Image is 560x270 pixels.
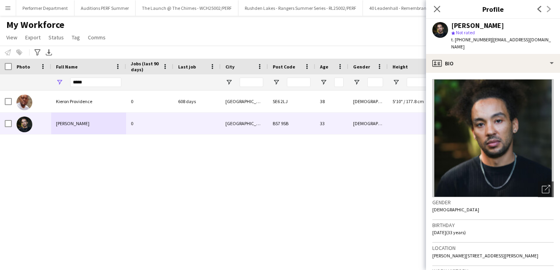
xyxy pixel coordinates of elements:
h3: Gender [432,199,554,206]
span: Jobs (last 90 days) [131,61,159,72]
button: Open Filter Menu [273,79,280,86]
span: Post Code [273,64,295,70]
span: | [EMAIL_ADDRESS][DOMAIN_NAME] [451,37,551,50]
span: Last job [178,64,196,70]
div: [DEMOGRAPHIC_DATA] [348,113,388,134]
span: [PERSON_NAME][STREET_ADDRESS][PERSON_NAME] [432,253,538,259]
span: Age [320,64,328,70]
div: 0 [126,113,173,134]
div: BS7 9SB [268,113,315,134]
div: Bio [426,54,560,73]
app-action-btn: Advanced filters [33,48,42,57]
app-action-btn: Export XLSX [44,48,54,57]
img: Crew avatar or photo [432,79,554,197]
span: My Workforce [6,19,64,31]
button: Open Filter Menu [353,79,360,86]
span: Full Name [56,64,78,70]
span: Gender [353,64,370,70]
a: Status [45,32,67,43]
input: Age Filter Input [334,78,344,87]
button: Open Filter Menu [225,79,233,86]
span: View [6,34,17,41]
input: Full Name Filter Input [70,78,121,87]
span: [DEMOGRAPHIC_DATA] [432,207,479,213]
button: Performer Department [16,0,74,16]
span: [PERSON_NAME] [56,120,89,126]
span: [DATE] (33 years) [432,229,466,235]
button: Auditions PERF Summer [74,0,136,16]
span: Export [25,34,41,41]
div: [DEMOGRAPHIC_DATA] [348,91,388,112]
img: Kieron Edwards [17,117,32,132]
img: Kieron Providence [17,94,32,110]
div: Open photos pop-in [538,181,554,197]
span: Comms [88,34,106,41]
button: Open Filter Menu [393,79,400,86]
span: City [225,64,234,70]
span: Tag [72,34,80,41]
div: [PERSON_NAME] [451,22,504,29]
a: Tag [69,32,83,43]
h3: Location [432,244,554,252]
a: View [3,32,20,43]
div: 33 [315,113,348,134]
div: 608 days [173,91,221,112]
h3: Profile [426,4,560,14]
span: t. [PHONE_NUMBER] [451,37,492,43]
input: Height Filter Input [407,78,462,87]
div: SE6 2LJ [268,91,315,112]
button: Open Filter Menu [320,79,327,86]
span: Height [393,64,408,70]
button: 40 Leadenhall - Remembrance Band - 40LH25002/PERF [363,0,486,16]
div: [GEOGRAPHIC_DATA] [221,91,268,112]
div: 38 [315,91,348,112]
span: Photo [17,64,30,70]
h3: Birthday [432,222,554,229]
div: 0 [126,91,173,112]
span: Kieron Providence [56,98,92,104]
input: City Filter Input [240,78,263,87]
div: [GEOGRAPHIC_DATA] [221,113,268,134]
span: Status [48,34,64,41]
a: Comms [85,32,109,43]
input: Gender Filter Input [367,78,383,87]
span: Not rated [456,30,475,35]
a: Export [22,32,44,43]
input: Post Code Filter Input [287,78,311,87]
button: The Launch @ The Chimes - WCH25002/PERF [136,0,238,16]
button: Open Filter Menu [56,79,63,86]
div: 5'10" / 177.8 cm [388,91,467,112]
button: Rushden Lakes - Rangers Summer Series - RL25002/PERF [238,0,363,16]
